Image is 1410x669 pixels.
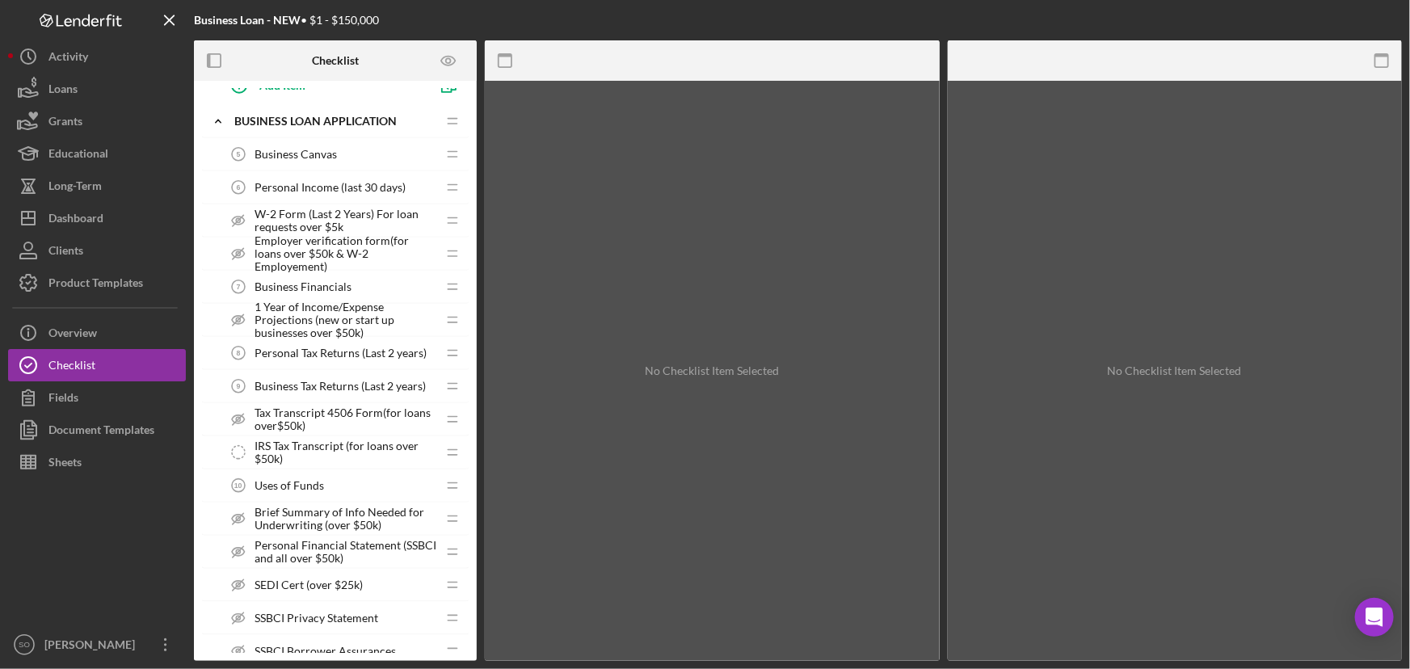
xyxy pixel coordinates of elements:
[8,105,186,137] button: Grants
[40,629,145,665] div: [PERSON_NAME]
[255,280,351,293] span: Business Financials
[255,579,363,591] span: SEDI Cert (over $25k)
[237,183,241,191] tspan: 6
[48,267,143,303] div: Product Templates
[255,612,378,625] span: SSBCI Privacy Statement
[8,414,186,446] button: Document Templates
[8,170,186,202] button: Long-Term
[8,349,186,381] button: Checklist
[48,170,102,206] div: Long-Term
[48,73,78,109] div: Loans
[255,347,427,360] span: Personal Tax Returns (Last 2 years)
[48,234,83,271] div: Clients
[48,414,154,450] div: Document Templates
[8,267,186,299] button: Product Templates
[48,105,82,141] div: Grants
[431,43,467,79] button: Preview as
[8,202,186,234] button: Dashboard
[8,446,186,478] button: Sheets
[237,349,241,357] tspan: 8
[48,137,108,174] div: Educational
[312,54,359,67] b: Checklist
[255,440,436,465] span: IRS Tax Transcript (for loans over $50k)
[645,364,779,377] div: No Checklist Item Selected
[237,382,241,390] tspan: 9
[8,137,186,170] button: Educational
[1355,598,1394,637] div: Open Intercom Messenger
[255,645,396,658] span: SSBCI Borrower Assurances
[48,317,97,353] div: Overview
[19,641,30,650] text: SO
[237,283,241,291] tspan: 7
[234,115,436,128] div: BUSINESS LOAN APPLICATION
[234,482,242,490] tspan: 10
[8,317,186,349] button: Overview
[1108,364,1242,377] div: No Checklist Item Selected
[237,150,241,158] tspan: 5
[255,301,436,339] span: 1 Year of Income/Expense Projections (new or start up businesses over $50k)
[48,381,78,418] div: Fields
[48,446,82,482] div: Sheets
[255,181,406,194] span: Personal Income (last 30 days)
[255,380,426,393] span: Business Tax Returns (Last 2 years)
[48,349,95,385] div: Checklist
[255,479,324,492] span: Uses of Funds
[8,381,186,414] button: Fields
[48,40,88,77] div: Activity
[255,208,436,234] span: W-2 Form (Last 2 Years) For loan requests over $5k
[194,14,379,27] div: • $1 - $150,000
[255,148,337,161] span: Business Canvas
[48,202,103,238] div: Dashboard
[255,406,436,432] span: Tax Transcript 4506 Form(for loans over$50k)
[8,40,186,73] button: Activity
[8,73,186,105] button: Loans
[8,234,186,267] button: Clients
[194,13,301,27] b: Business Loan - NEW
[255,506,436,532] span: Brief Summary of Info Needed for Underwriting (over $50k)
[255,234,436,273] span: Employer verification form(for loans over $50k & W-2 Employement)
[255,539,436,565] span: Personal Financial Statement (SSBCI and all over $50k)
[8,629,186,661] button: SO[PERSON_NAME]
